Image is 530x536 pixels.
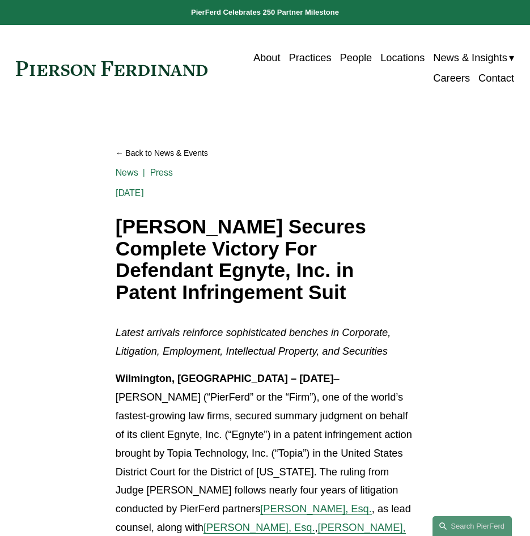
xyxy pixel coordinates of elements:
[433,48,514,68] a: folder dropdown
[203,521,315,533] a: [PERSON_NAME], Esq.
[116,326,394,357] em: Latest arrivals reinforce sophisticated benches in Corporate, Litigation, Employment, Intellectua...
[260,503,372,514] a: [PERSON_NAME], Esq.
[116,216,414,304] h1: [PERSON_NAME] Secures Complete Victory For Defendant Egnyte, Inc. in Patent Infringement Suit
[116,372,334,384] strong: Wilmington, [GEOGRAPHIC_DATA] – [DATE]
[340,48,372,68] a: People
[433,516,512,536] a: Search this site
[116,167,139,178] a: News
[478,69,514,89] a: Contact
[116,144,414,163] a: Back to News & Events
[150,167,173,178] a: Press
[380,48,425,68] a: Locations
[433,69,470,89] a: Careers
[116,188,144,198] span: [DATE]
[433,49,507,67] span: News & Insights
[289,48,332,68] a: Practices
[253,48,281,68] a: About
